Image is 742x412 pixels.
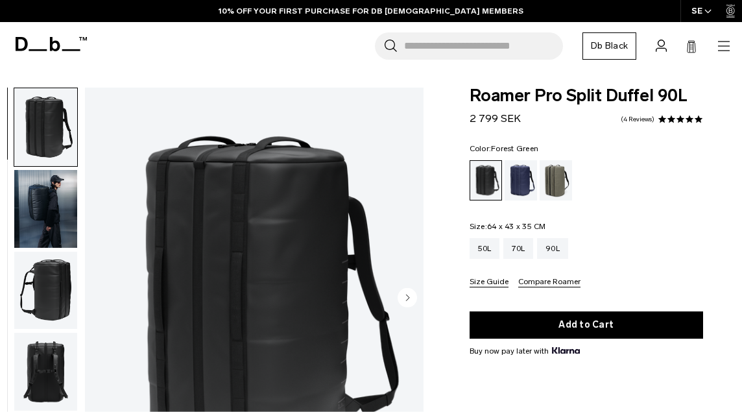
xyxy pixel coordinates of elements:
[398,288,417,310] button: Next slide
[470,345,580,357] span: Buy now pay later with
[470,238,500,259] a: 50L
[470,223,546,230] legend: Size:
[14,332,78,411] button: Roamer Pro Split Duffel 90L Black Out
[537,238,568,259] a: 90L
[14,88,78,167] button: Roamer Pro Split Duffel 90L Black Out
[14,169,78,248] button: Roamer Pro Split Duffel 90L Black Out
[470,145,539,152] legend: Color:
[14,333,77,411] img: Roamer Pro Split Duffel 90L Black Out
[621,116,654,123] a: 4 reviews
[470,112,521,125] span: 2 799 SEK
[491,144,538,153] span: Forest Green
[505,160,537,200] a: Blue Hour
[540,160,572,200] a: Forest Green
[470,160,502,200] a: Black Out
[470,278,509,287] button: Size Guide
[219,5,523,17] a: 10% OFF YOUR FIRST PURCHASE FOR DB [DEMOGRAPHIC_DATA] MEMBERS
[470,311,703,339] button: Add to Cart
[552,347,580,354] img: {"height" => 20, "alt" => "Klarna"}
[487,222,546,231] span: 64 x 43 x 35 CM
[503,238,533,259] a: 70L
[14,251,78,330] button: Roamer Pro Split Duffel 90L Black Out
[470,88,703,104] span: Roamer Pro Split Duffel 90L
[518,278,580,287] button: Compare Roamer
[14,88,77,166] img: Roamer Pro Split Duffel 90L Black Out
[582,32,636,60] a: Db Black
[14,252,77,330] img: Roamer Pro Split Duffel 90L Black Out
[14,170,77,248] img: Roamer Pro Split Duffel 90L Black Out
